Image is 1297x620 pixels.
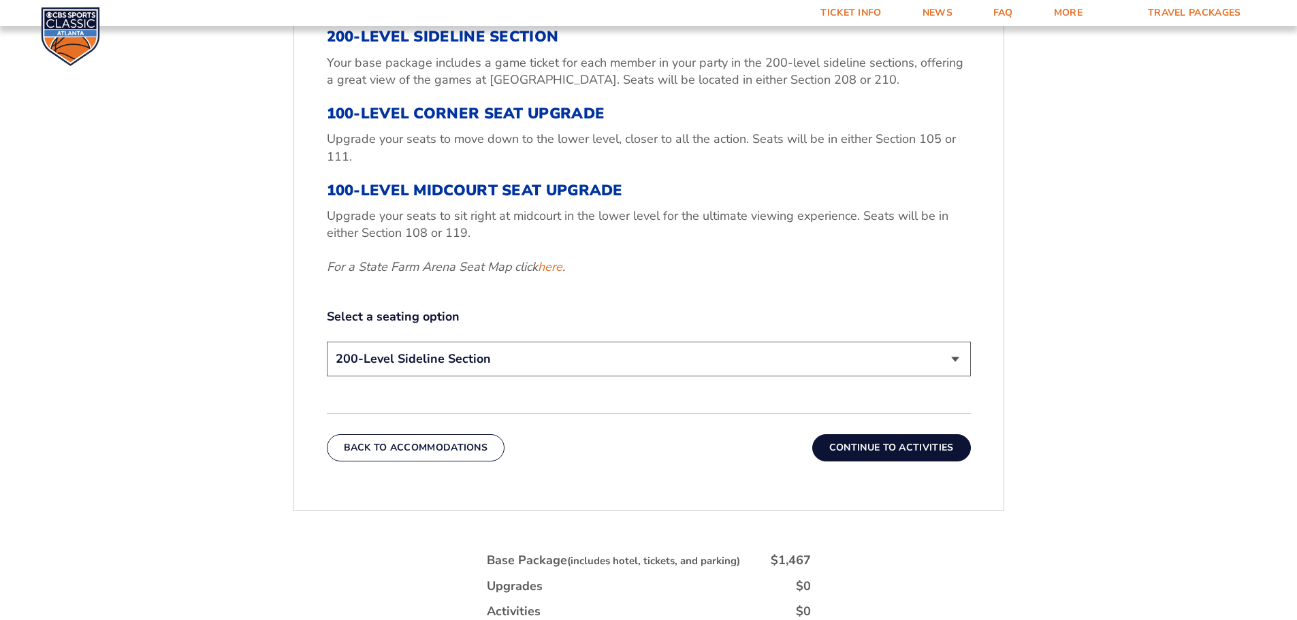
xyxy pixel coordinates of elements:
[538,259,562,276] a: here
[567,554,740,568] small: (includes hotel, tickets, and parking)
[327,259,565,275] em: For a State Farm Arena Seat Map click .
[327,308,971,325] label: Select a seating option
[327,208,971,242] p: Upgrade your seats to sit right at midcourt in the lower level for the ultimate viewing experienc...
[812,434,971,461] button: Continue To Activities
[327,105,971,123] h3: 100-Level Corner Seat Upgrade
[487,578,543,595] div: Upgrades
[327,54,971,88] p: Your base package includes a game ticket for each member in your party in the 200-level sideline ...
[771,552,811,569] div: $1,467
[327,131,971,165] p: Upgrade your seats to move down to the lower level, closer to all the action. Seats will be in ei...
[796,603,811,620] div: $0
[327,182,971,199] h3: 100-Level Midcourt Seat Upgrade
[327,28,971,46] h3: 200-Level Sideline Section
[41,7,100,66] img: CBS Sports Classic
[487,552,740,569] div: Base Package
[796,578,811,595] div: $0
[487,603,541,620] div: Activities
[327,434,505,461] button: Back To Accommodations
